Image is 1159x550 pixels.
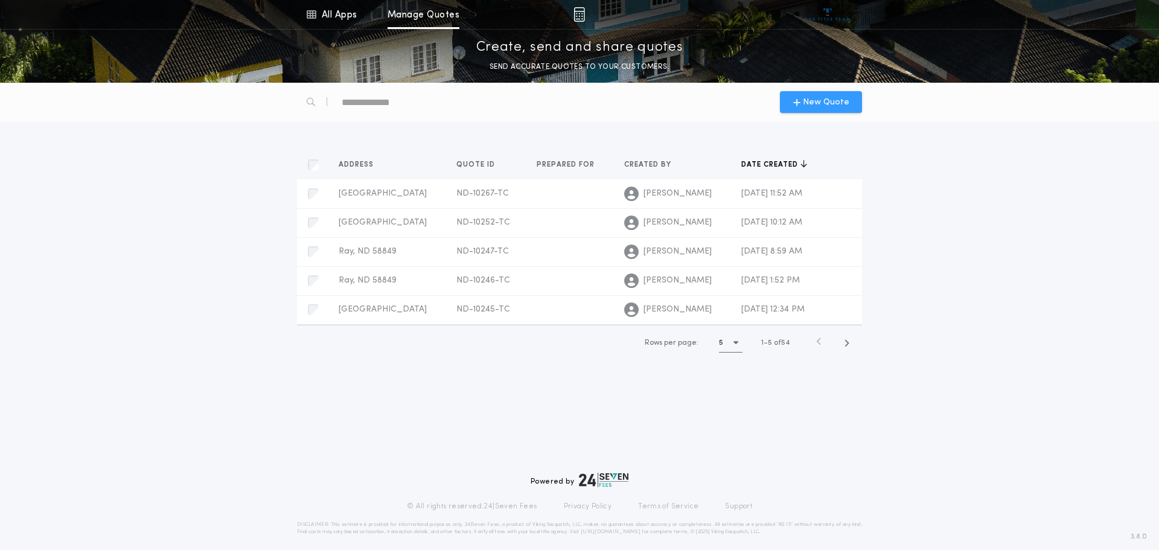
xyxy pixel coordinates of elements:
[490,61,669,73] p: SEND ACCURATE QUOTES TO YOUR CUSTOMERS.
[407,502,537,511] p: © All rights reserved. 24|Seven Fees
[643,304,712,316] span: [PERSON_NAME]
[741,160,800,170] span: Date created
[643,275,712,287] span: [PERSON_NAME]
[456,160,497,170] span: Quote ID
[719,333,742,353] button: 5
[456,189,509,198] span: ND-10267-TC
[725,502,752,511] a: Support
[456,159,504,171] button: Quote ID
[456,247,509,256] span: ND-10247-TC
[643,188,712,200] span: [PERSON_NAME]
[531,473,628,487] div: Powered by
[297,521,862,536] p: DISCLAIMER: This estimate is provided for informational purposes only. 24|Seven Fees, a product o...
[339,276,397,285] span: Ray, ND 58849
[581,529,640,534] a: [URL][DOMAIN_NAME]
[741,159,807,171] button: Date created
[780,91,862,113] button: New Quote
[339,160,376,170] span: Address
[339,159,383,171] button: Address
[537,160,597,170] span: Prepared for
[805,8,851,21] img: vs-icon
[339,247,397,256] span: Ray, ND 58849
[768,339,772,347] span: 5
[456,218,510,227] span: ND-10252-TC
[741,305,805,314] span: [DATE] 12:34 PM
[774,337,790,348] span: of 54
[741,218,802,227] span: [DATE] 10:12 AM
[643,246,712,258] span: [PERSON_NAME]
[476,38,683,57] p: Create, send and share quotes
[741,276,800,285] span: [DATE] 1:52 PM
[339,189,427,198] span: [GEOGRAPHIC_DATA]
[579,473,628,487] img: logo
[456,276,510,285] span: ND-10246-TC
[339,218,427,227] span: [GEOGRAPHIC_DATA]
[573,7,585,22] img: img
[643,217,712,229] span: [PERSON_NAME]
[1131,531,1147,542] span: 3.8.0
[803,96,849,109] span: New Quote
[741,189,802,198] span: [DATE] 11:52 AM
[645,339,698,347] span: Rows per page:
[456,305,510,314] span: ND-10245-TC
[741,247,802,256] span: [DATE] 8:59 AM
[719,337,723,349] h1: 5
[761,339,764,347] span: 1
[339,305,427,314] span: [GEOGRAPHIC_DATA]
[624,159,680,171] button: Created by
[624,160,674,170] span: Created by
[638,502,698,511] a: Terms of Service
[564,502,612,511] a: Privacy Policy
